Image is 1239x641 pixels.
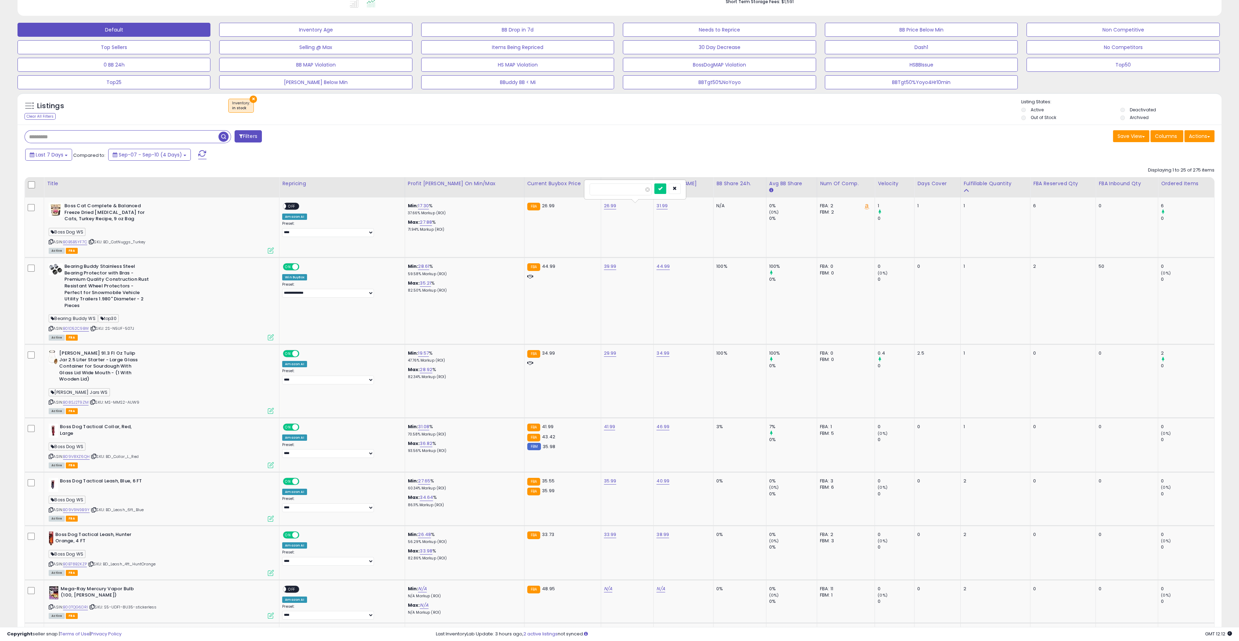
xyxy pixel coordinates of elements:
[408,211,519,216] p: 37.66% Markup (ROI)
[1113,130,1149,142] button: Save View
[878,276,914,283] div: 0
[49,263,274,340] div: ASIN:
[878,203,914,209] div: 1
[408,219,519,232] div: %
[1099,531,1153,538] div: 0
[656,423,669,430] a: 46.99
[878,270,888,276] small: (0%)
[820,484,869,490] div: FBM: 6
[542,433,555,440] span: 43.42
[408,478,519,491] div: %
[878,363,914,369] div: 0
[769,544,817,550] div: 0%
[878,491,914,497] div: 0
[408,539,519,544] p: 56.29% Markup (ROI)
[49,388,110,396] span: [PERSON_NAME] Jars WS
[917,180,958,187] div: Days Cover
[1099,203,1153,209] div: 0
[49,203,274,253] div: ASIN:
[769,363,817,369] div: 0%
[98,314,119,322] span: top30
[219,58,412,72] button: BB MAP Violation
[298,479,309,485] span: OFF
[527,350,540,358] small: FBA
[716,424,761,430] div: 3%
[527,531,540,539] small: FBA
[1033,180,1093,187] div: FBA Reserved Qty
[66,462,78,468] span: FBA
[49,586,59,600] img: 51pyIZe1vQL._SL40_.jpg
[1033,203,1090,209] div: 6
[1033,478,1090,484] div: 0
[219,23,412,37] button: Inventory Age
[542,478,555,484] span: 35.55
[604,202,617,209] a: 26.99
[408,367,519,379] div: %
[63,604,88,610] a: B00TQG6DRI
[769,437,817,443] div: 0%
[543,443,555,450] span: 35.98
[408,203,519,216] div: %
[408,350,519,363] div: %
[219,40,412,54] button: Selling @ Max
[623,58,816,72] button: BossDogMAP Violation
[656,350,669,357] a: 34.99
[59,350,144,384] b: [PERSON_NAME] 91.3 Fl Oz Tulip Jar 2.5 Liter Starter - Large Glass Container for Sourdough With G...
[769,491,817,497] div: 0%
[542,202,555,209] span: 26.99
[73,152,105,159] span: Compared to:
[282,369,399,384] div: Preset:
[18,58,210,72] button: 0 BB 24h
[219,75,412,89] button: [PERSON_NAME] Below Min
[420,440,432,447] a: 36.82
[878,531,914,538] div: 0
[769,203,817,209] div: 0%
[878,485,888,490] small: (0%)
[49,462,65,468] span: All listings currently available for purchase on Amazon
[36,151,63,158] span: Last 7 Days
[820,270,869,276] div: FBM: 0
[527,203,540,210] small: FBA
[282,361,307,367] div: Amazon AI
[88,239,145,245] span: | SKU: BD_CatNuggs_Turkey
[408,280,519,293] div: %
[825,40,1018,54] button: Dash1
[917,203,955,209] div: 1
[527,180,598,187] div: Current Buybox Price
[49,335,65,341] span: All listings currently available for purchase on Amazon
[91,507,144,513] span: | SKU: BD_Leash_6ft_Blue
[298,351,309,357] span: OFF
[1031,107,1044,113] label: Active
[421,40,614,54] button: Items Being Repriced
[282,214,307,220] div: Amazon AI
[769,263,817,270] div: 100%
[420,494,433,501] a: 34.64
[49,263,63,275] img: 51VJ7OMbJ1L._SL40_.jpg
[18,40,210,54] button: Top Sellers
[284,424,292,430] span: ON
[963,180,1027,187] div: Fulfillable Quantity
[963,263,1025,270] div: 1
[49,228,85,236] span: Boss Dog WS
[18,75,210,89] button: Top25
[408,358,519,363] p: 47.76% Markup (ROI)
[1026,40,1219,54] button: No Competitors
[408,263,519,276] div: %
[917,263,955,270] div: 0
[63,561,87,567] a: B0B78B2KZP
[286,203,298,209] span: OFF
[1161,478,1214,484] div: 0
[878,180,911,187] div: Velocity
[656,263,670,270] a: 44.99
[963,203,1025,209] div: 1
[604,585,612,592] a: N/A
[63,399,89,405] a: B08SJ2T9ZM
[604,263,617,270] a: 39.99
[878,437,914,443] div: 0
[284,479,292,485] span: ON
[408,366,420,373] b: Max:
[282,434,307,441] div: Amazon AI
[66,516,78,522] span: FBA
[769,209,779,215] small: (0%)
[18,23,210,37] button: Default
